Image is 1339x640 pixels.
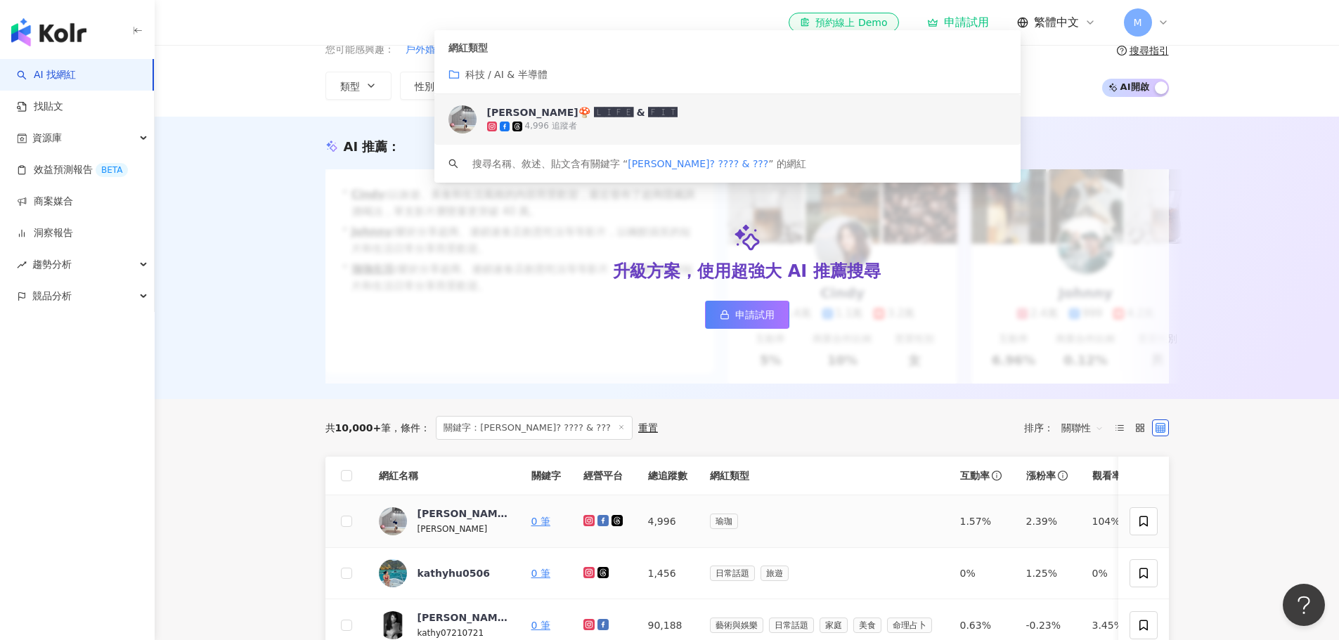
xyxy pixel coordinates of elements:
span: 戶外婚禮規劃佈置 [406,43,484,57]
span: 瑜珈 [710,514,738,529]
iframe: Help Scout Beacon - Open [1283,584,1325,626]
a: 0 筆 [531,568,550,579]
a: 0 筆 [531,620,550,631]
span: 觀看率 [1092,469,1122,483]
a: 商案媒合 [17,195,73,209]
div: 0% [1092,566,1136,581]
div: 排序： [1024,417,1111,439]
div: 0% [960,566,1004,581]
td: 1,456 [637,548,699,599]
div: -0.23% [1026,618,1070,633]
div: kathyhu0506 [418,566,490,580]
div: [PERSON_NAME]? ???? & ??? [418,507,509,521]
span: 日常話題 [769,618,814,633]
span: 命理占卜 [887,618,932,633]
img: KOL Avatar [448,105,477,133]
span: 您可能感興趣： [325,43,394,57]
div: 重置 [638,422,658,433]
th: 網紅類型 [699,457,949,495]
span: 趨勢分析 [32,249,72,280]
span: folder [448,67,460,82]
span: info-circle [990,469,1004,483]
th: 網紅名稱 [368,457,520,495]
a: KOL Avatar[PERSON_NAME]kathy07210721 [379,610,509,640]
div: [PERSON_NAME]🍄 🅻🅸🅵🅴 & 🅵🅸🆃 [487,105,678,119]
span: 家庭 [820,618,848,633]
span: 繁體中文 [1034,15,1079,30]
div: 3.45% [1092,618,1136,633]
img: logo [11,18,86,46]
div: 104% [1092,514,1136,529]
button: 類型 [325,72,392,100]
th: 關鍵字 [520,457,572,495]
div: 0.63% [960,618,1004,633]
span: 美食 [853,618,881,633]
img: KOL Avatar [379,559,407,587]
span: 關鍵字：[PERSON_NAME]? ???? & ??? [436,416,633,440]
span: search [448,159,458,169]
div: 1.25% [1026,566,1070,581]
span: 性別 [415,81,434,92]
span: 旅遊 [761,566,789,581]
div: [PERSON_NAME] [418,610,509,625]
span: 互動率 [960,469,990,483]
span: rise [17,260,27,270]
span: [PERSON_NAME] [418,524,488,534]
span: 競品分析 [32,280,72,312]
span: 藝術與娛樂 [710,618,763,633]
div: 共 筆 [325,422,392,433]
span: 科技 / AI & 半導體 [465,69,548,80]
span: 條件 ： [391,422,430,433]
div: 搜尋名稱、敘述、貼文含有關鍵字 “ ” 的網紅 [472,156,806,171]
div: 搜尋指引 [1130,45,1169,56]
th: 經營平台 [572,457,637,495]
a: 洞察報告 [17,226,73,240]
div: 網紅類型 [448,41,1007,55]
span: 日常話題 [710,566,755,581]
td: 4,996 [637,495,699,548]
a: KOL Avatarkathyhu0506 [379,559,509,587]
th: 總追蹤數 [637,457,699,495]
button: 戶外婚禮規劃佈置 [405,42,485,58]
div: 預約線上 Demo [800,15,887,30]
a: 0 筆 [531,516,550,527]
span: 漲粉率 [1026,469,1056,483]
button: 性別 [400,72,466,100]
a: 申請試用 [927,15,989,30]
a: 找貼文 [17,100,63,114]
span: 10,000+ [335,422,382,433]
a: 預約線上 Demo [789,13,898,32]
div: 2.39% [1026,514,1070,529]
div: 升級方案，使用超強大 AI 推薦搜尋 [613,260,880,284]
span: kathy07210721 [418,628,484,638]
span: 申請試用 [735,309,775,320]
span: M [1133,15,1141,30]
span: 關聯性 [1061,417,1104,439]
span: 類型 [340,81,360,92]
img: KOL Avatar [379,611,407,639]
span: info-circle [1056,469,1070,483]
span: [PERSON_NAME]? ???? & ??? [628,158,768,169]
div: 4,996 追蹤者 [525,120,577,132]
div: 1.57% [960,514,1004,529]
img: KOL Avatar [379,507,407,535]
div: AI 推薦 ： [344,138,401,155]
span: question-circle [1117,46,1127,55]
a: KOL Avatar[PERSON_NAME]? ???? & ???[PERSON_NAME] [379,507,509,536]
a: 申請試用 [705,301,789,329]
a: searchAI 找網紅 [17,68,76,82]
span: 資源庫 [32,122,62,154]
a: 效益預測報告BETA [17,163,128,177]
